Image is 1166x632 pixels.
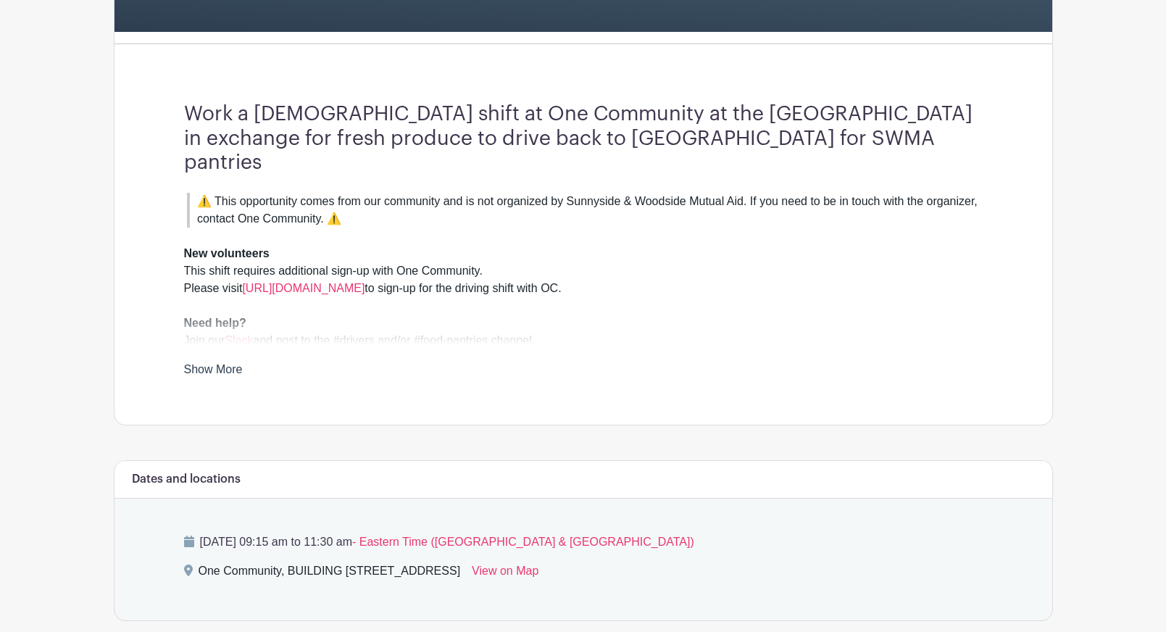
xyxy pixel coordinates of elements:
blockquote: ⚠️ This opportunity comes from our community and is not organized by Sunnyside & Woodside Mutual ... [187,193,982,228]
h3: Work a [DEMOGRAPHIC_DATA] shift at One Community at the [GEOGRAPHIC_DATA] in exchange for fresh p... [184,102,983,175]
a: [URL][DOMAIN_NAME] [242,282,365,294]
span: - Eastern Time ([GEOGRAPHIC_DATA] & [GEOGRAPHIC_DATA]) [352,536,694,548]
div: This shift requires additional sign-up with One Community. Please visit to sign-up for the drivin... [184,228,983,349]
a: Show More [184,363,243,381]
h6: Dates and locations [132,473,241,486]
div: One Community, BUILDING [STREET_ADDRESS] [199,562,461,586]
a: View on Map [472,562,538,586]
a: Slack [225,334,253,346]
strong: Need help? [184,317,246,329]
strong: New volunteers [184,247,270,259]
p: [DATE] 09:15 am to 11:30 am [184,533,983,551]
